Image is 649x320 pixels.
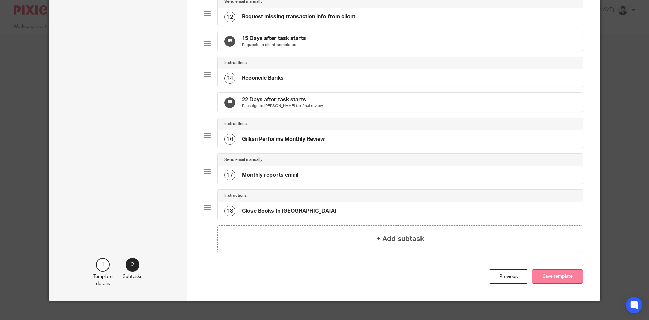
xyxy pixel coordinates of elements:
[376,234,424,244] h4: + Add subtask
[224,73,235,84] div: 14
[224,12,235,22] div: 12
[532,269,583,284] button: Save template
[123,273,142,280] p: Subtasks
[242,172,298,179] h4: Monthly reports email
[242,96,323,103] h4: 22 Days after task starts
[224,134,235,145] div: 16
[242,103,323,109] p: Reassign to [PERSON_NAME] for final review
[242,35,306,42] h4: 15 Days after task starts
[224,170,235,180] div: 17
[224,60,247,66] h4: Instructions
[93,273,113,287] p: Template details
[242,74,284,82] h4: Reconcile Banks
[242,42,306,48] p: Requests to client completed
[242,136,324,143] h4: Gillian Performs Monthly Review
[224,193,247,198] h4: Instructions
[126,258,139,272] div: 2
[242,208,336,215] h4: Close Books In [GEOGRAPHIC_DATA]
[224,157,262,163] h4: Send email manually
[224,206,235,216] div: 18
[224,121,247,127] h4: Instructions
[96,258,110,272] div: 1
[242,13,355,20] h4: Request missing transaction info from client
[489,269,528,284] div: Previous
